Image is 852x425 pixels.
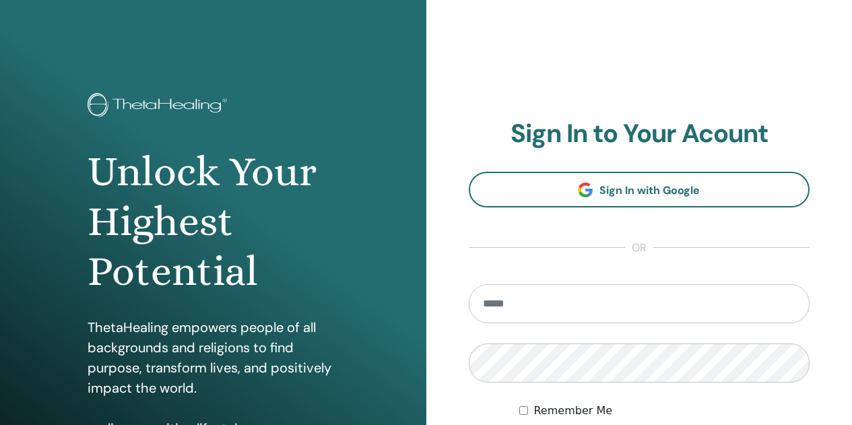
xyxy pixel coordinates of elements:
[88,317,338,398] p: ThetaHealing empowers people of all backgrounds and religions to find purpose, transform lives, a...
[88,147,338,297] h1: Unlock Your Highest Potential
[519,403,810,419] div: Keep me authenticated indefinitely or until I manually logout
[469,172,810,207] a: Sign In with Google
[625,240,653,256] span: or
[599,183,700,197] span: Sign In with Google
[533,403,612,419] label: Remember Me
[469,119,810,150] h2: Sign In to Your Acount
